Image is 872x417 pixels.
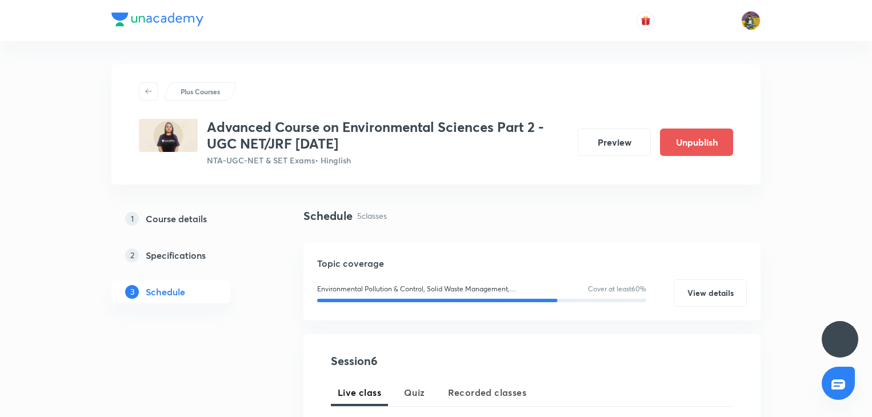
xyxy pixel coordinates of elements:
p: Environmental Pollution & Control, Solid Waste Management, Environmental Assessment, Statistical ... [317,284,556,294]
p: Plus Courses [181,86,220,97]
img: Company Logo [111,13,203,26]
a: Company Logo [111,13,203,29]
h4: Schedule [303,207,353,224]
img: sajan k [741,11,761,30]
span: Recorded classes [448,386,526,399]
h5: Specifications [146,248,206,262]
span: Quiz [404,386,425,399]
p: 5 classes [357,210,387,222]
img: ttu [833,332,847,346]
p: 2 [125,248,139,262]
button: avatar [637,11,655,30]
span: Live class [338,386,381,399]
p: NTA-UGC-NET & SET Exams • Hinglish [207,154,569,166]
a: 1Course details [111,207,267,230]
h5: Schedule [146,285,185,299]
h4: Session 6 [331,352,539,370]
p: 1 [125,212,139,226]
img: 71280832-FE5D-4755-9F39-EC70CEB8F408_plus.png [139,119,198,152]
button: Preview [578,129,651,156]
img: avatar [641,15,651,26]
button: Unpublish [660,129,733,156]
h3: Advanced Course on Environmental Sciences Part 2 - UGC NET/JRF [DATE] [207,119,569,152]
h5: Course details [146,212,207,226]
p: 3 [125,285,139,299]
a: 2Specifications [111,244,267,267]
p: Cover at least 60 % [588,284,646,294]
button: View details [674,279,747,307]
h5: Topic coverage [317,256,747,270]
